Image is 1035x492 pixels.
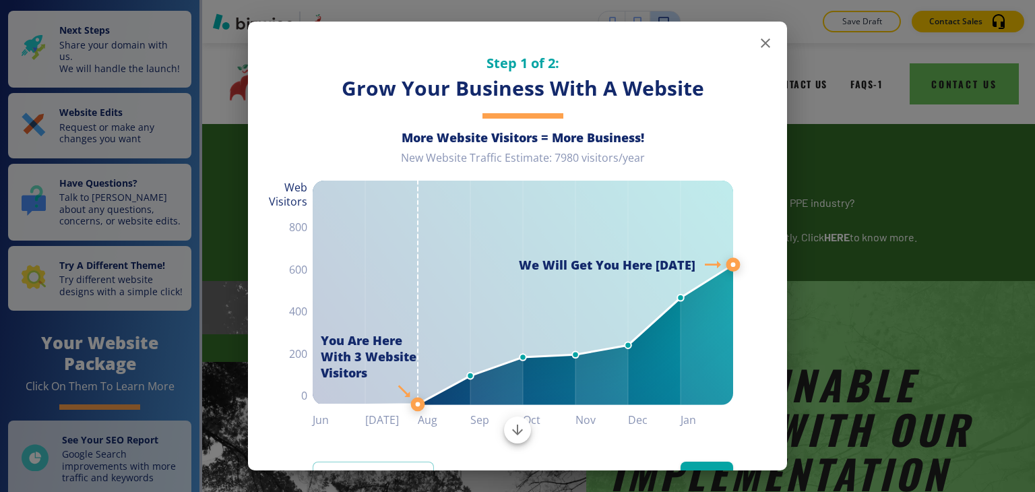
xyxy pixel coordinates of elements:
[523,410,575,429] h6: Oct
[313,410,365,429] h6: Jun
[628,410,681,429] h6: Dec
[313,54,733,72] h5: Step 1 of 2:
[681,462,733,490] button: Next
[681,410,733,429] h6: Jan
[504,417,531,443] button: Scroll to bottom
[313,129,733,146] h6: More Website Visitors = More Business!
[365,410,418,429] h6: [DATE]
[313,151,733,176] div: New Website Traffic Estimate: 7980 visitors/year
[313,462,434,490] a: View Graph Details
[418,410,470,429] h6: Aug
[575,410,628,429] h6: Nov
[470,410,523,429] h6: Sep
[313,75,733,102] h3: Grow Your Business With A Website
